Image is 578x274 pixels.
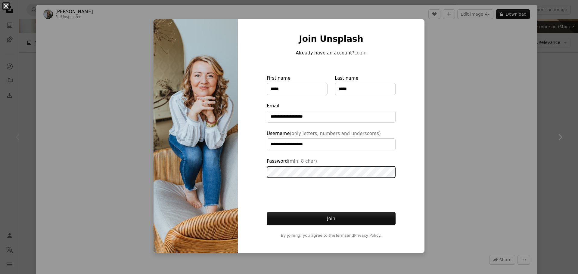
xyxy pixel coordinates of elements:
label: First name [267,75,328,95]
span: By joining, you agree to the and . [267,232,396,239]
span: (only letters, numbers and underscores) [290,131,381,136]
span: (min. 8 char) [288,159,317,164]
a: Privacy Policy [354,233,380,238]
p: Already have an account? [267,49,396,57]
button: Login [354,49,366,57]
label: Last name [335,75,396,95]
label: Username [267,130,396,150]
input: Username(only letters, numbers and underscores) [267,138,396,150]
input: Last name [335,83,396,95]
label: Email [267,102,396,123]
input: Password(min. 8 char) [267,166,396,178]
button: Join [267,212,396,225]
a: Terms [335,233,346,238]
img: premium_photo-1673957753752-333bbe6ec7f3 [154,19,238,253]
input: Email [267,111,396,123]
h1: Join Unsplash [267,34,396,45]
label: Password [267,158,396,178]
input: First name [267,83,328,95]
